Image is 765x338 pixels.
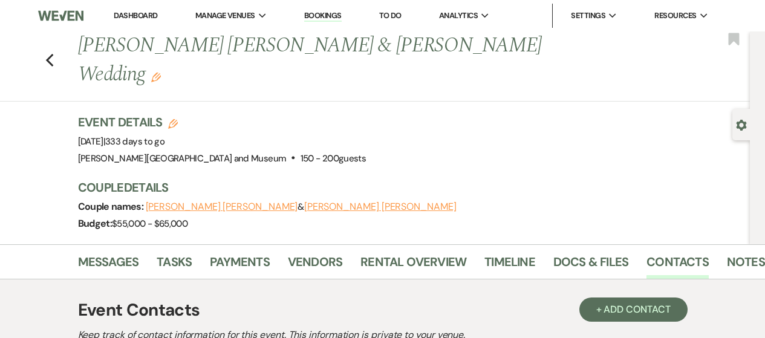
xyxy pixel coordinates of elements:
[114,10,157,21] a: Dashboard
[360,252,466,279] a: Rental Overview
[38,3,83,28] img: Weven Logo
[553,252,628,279] a: Docs & Files
[78,152,287,164] span: [PERSON_NAME][GEOGRAPHIC_DATA] and Museum
[112,218,187,230] span: $55,000 - $65,000
[571,10,605,22] span: Settings
[103,135,164,148] span: |
[439,10,478,22] span: Analytics
[78,252,139,279] a: Messages
[78,135,165,148] span: [DATE]
[195,10,255,22] span: Manage Venues
[157,252,192,279] a: Tasks
[78,217,112,230] span: Budget:
[146,201,457,213] span: &
[78,200,146,213] span: Couple names:
[78,179,738,196] h3: Couple Details
[78,31,611,89] h1: [PERSON_NAME] [PERSON_NAME] & [PERSON_NAME] Wedding
[579,297,688,322] button: + Add Contact
[146,202,298,212] button: [PERSON_NAME] [PERSON_NAME]
[210,252,270,279] a: Payments
[727,252,765,279] a: Notes
[78,297,200,323] h1: Event Contacts
[105,135,164,148] span: 333 days to go
[654,10,696,22] span: Resources
[646,252,709,279] a: Contacts
[288,252,342,279] a: Vendors
[304,202,457,212] button: [PERSON_NAME] [PERSON_NAME]
[484,252,535,279] a: Timeline
[151,71,161,82] button: Edit
[301,152,366,164] span: 150 - 200 guests
[304,10,342,22] a: Bookings
[379,10,402,21] a: To Do
[736,119,747,130] button: Open lead details
[78,114,366,131] h3: Event Details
